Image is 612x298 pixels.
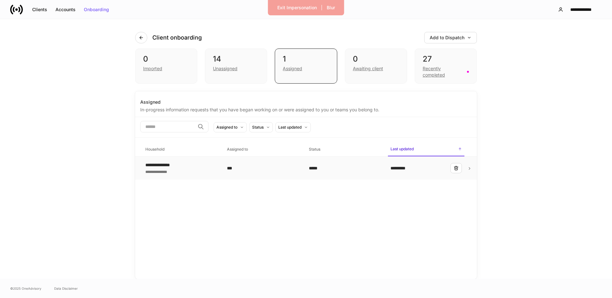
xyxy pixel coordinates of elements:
[275,122,311,132] button: Last updated
[423,54,469,64] div: 27
[227,146,248,152] h6: Assigned to
[388,143,464,156] span: Last updated
[145,146,164,152] h6: Household
[54,286,78,291] a: Data Disclaimer
[32,7,47,12] div: Clients
[10,286,41,291] span: © 2025 OneAdvisory
[152,34,202,41] h4: Client onboarding
[327,5,335,10] div: Blur
[306,143,383,156] span: Status
[205,48,267,84] div: 14Unassigned
[415,48,477,84] div: 27Recently completed
[353,65,383,72] div: Awaiting client
[277,5,317,10] div: Exit Impersonation
[249,122,273,132] button: Status
[214,122,247,132] button: Assigned to
[345,48,407,84] div: 0Awaiting client
[353,54,399,64] div: 0
[140,105,472,113] div: In-progress information requests that you have began working on or were assigned to you or teams ...
[55,7,76,12] div: Accounts
[273,3,321,13] button: Exit Impersonation
[51,4,80,15] button: Accounts
[140,99,472,105] div: Assigned
[275,48,337,84] div: 1Assigned
[323,3,339,13] button: Blur
[283,65,302,72] div: Assigned
[424,32,477,43] button: Add to Dispatch
[143,54,189,64] div: 0
[224,143,301,156] span: Assigned to
[278,124,302,130] div: Last updated
[423,65,463,78] div: Recently completed
[390,146,414,152] h6: Last updated
[143,65,162,72] div: Imported
[84,7,109,12] div: Onboarding
[430,35,471,40] div: Add to Dispatch
[216,124,237,130] div: Assigned to
[143,143,219,156] span: Household
[28,4,51,15] button: Clients
[213,54,259,64] div: 14
[309,146,320,152] h6: Status
[252,124,264,130] div: Status
[283,54,329,64] div: 1
[80,4,113,15] button: Onboarding
[135,48,197,84] div: 0Imported
[213,65,237,72] div: Unassigned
